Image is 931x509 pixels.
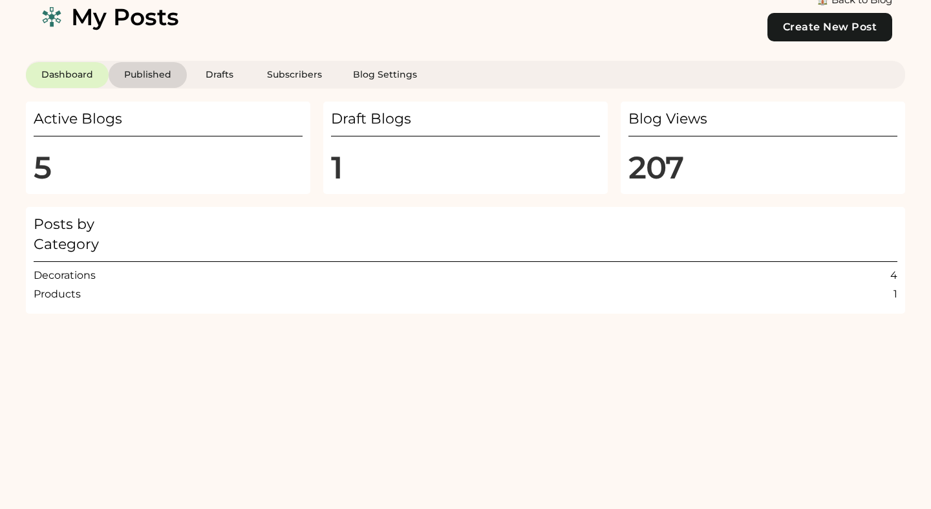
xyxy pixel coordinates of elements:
div: Active Blogs [34,109,163,129]
img: Rendered-LogoMark-01.svg [39,4,65,30]
div: Blog Views [628,109,758,129]
button: Create New Post [767,13,893,41]
div: My Posts [71,1,179,33]
div: 1 [822,287,897,301]
div: Drafts [202,69,236,81]
div: Posts by Category [34,215,163,255]
div: Decorations [34,268,109,283]
div: 1 [331,149,600,187]
div: Products [34,287,109,301]
div: Published [124,69,171,81]
div: Draft Blogs [331,109,460,129]
div: Subscribers [267,69,322,81]
div: Dashboard [41,69,93,81]
div: 4 [822,268,897,283]
div: 207 [628,149,897,187]
div: Blog Settings [353,69,417,81]
div: 5 [34,149,303,187]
